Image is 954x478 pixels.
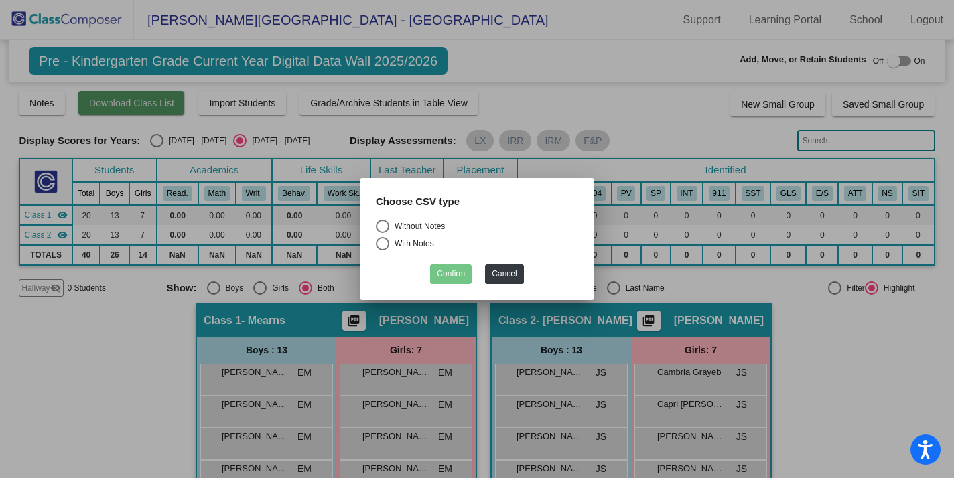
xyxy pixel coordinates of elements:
div: With Notes [389,238,434,250]
button: Cancel [485,264,523,284]
button: Confirm [430,264,472,284]
div: Without Notes [389,220,445,232]
label: Choose CSV type [376,194,460,210]
mat-radio-group: Select an option [376,220,578,254]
